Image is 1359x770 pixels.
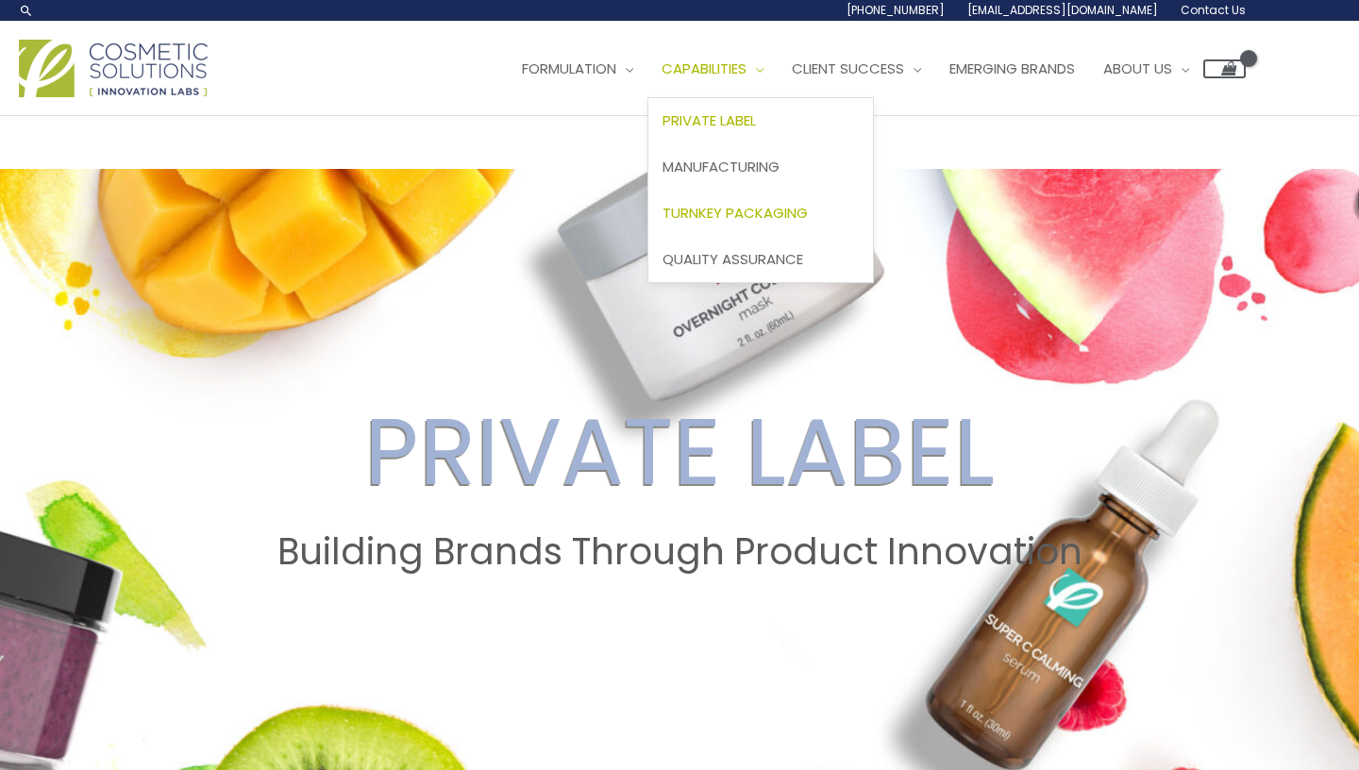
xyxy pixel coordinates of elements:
span: Private Label [663,110,756,130]
a: Private Label [648,98,873,144]
a: Quality Assurance [648,236,873,282]
span: About Us [1103,59,1172,78]
a: About Us [1089,41,1203,97]
h2: PRIVATE LABEL [18,396,1341,508]
span: Client Success [792,59,904,78]
a: Emerging Brands [935,41,1089,97]
a: Turnkey Packaging [648,190,873,236]
span: Quality Assurance [663,249,803,269]
a: Formulation [508,41,647,97]
span: Contact Us [1181,2,1246,18]
span: Manufacturing [663,157,780,176]
a: View Shopping Cart, empty [1203,59,1246,78]
span: Emerging Brands [949,59,1075,78]
a: Search icon link [19,3,34,18]
span: Turnkey Packaging [663,203,808,223]
span: Formulation [522,59,616,78]
span: Capabilities [662,59,747,78]
span: [EMAIL_ADDRESS][DOMAIN_NAME] [967,2,1158,18]
span: [PHONE_NUMBER] [847,2,945,18]
a: Capabilities [647,41,778,97]
img: Cosmetic Solutions Logo [19,40,208,97]
h2: Building Brands Through Product Innovation [18,530,1341,574]
a: Client Success [778,41,935,97]
nav: Site Navigation [494,41,1246,97]
a: Manufacturing [648,144,873,191]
